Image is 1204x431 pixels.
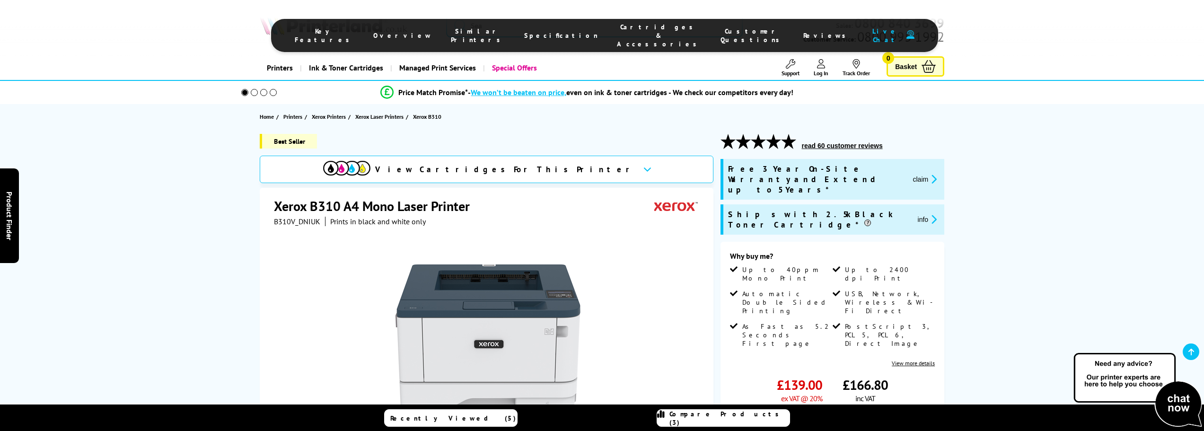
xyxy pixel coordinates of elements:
span: Live Chat [870,27,902,44]
span: £139.00 [777,376,822,394]
a: Compare Products (3) [657,409,790,427]
img: Xerox [654,197,698,215]
span: Home [260,112,274,122]
span: View Cartridges For This Printer [375,164,635,175]
a: Xerox Printers [312,112,348,122]
span: Basket [895,60,917,73]
span: Best Seller [260,134,317,149]
a: Support [782,59,800,77]
h1: Xerox B310 A4 Mono Laser Printer [274,197,479,215]
a: Managed Print Services [390,56,483,80]
span: Cartridges & Accessories [617,23,702,48]
a: Log In [814,59,828,77]
a: Basket 0 [887,56,944,77]
span: Xerox Printers [312,112,346,122]
span: Customer Questions [721,27,784,44]
a: Special Offers [483,56,544,80]
a: Track Order [843,59,870,77]
span: Support [782,70,800,77]
i: Prints in black and white only [330,217,426,226]
li: modal_Promise [228,84,946,101]
span: Free 3 Year On-Site Warranty and Extend up to 5 Years* [728,164,905,195]
span: Xerox Laser Printers [355,112,404,122]
span: Compare Products (3) [669,410,790,427]
span: USB, Network, Wireless & Wi-Fi Direct [845,290,933,315]
span: Log In [814,70,828,77]
img: Open Live Chat window [1072,352,1204,429]
span: Xerox B310 [413,112,441,122]
img: cmyk-icon.svg [323,161,370,176]
span: Up to 40ppm Mono Print [742,265,830,282]
span: Printers [283,112,302,122]
span: Specification [524,31,598,40]
span: As Fast as 5.2 Seconds First page [742,322,830,348]
span: Price Match Promise* [398,88,468,97]
a: Xerox B310 [413,112,444,122]
a: View more details [892,360,935,367]
span: Up to 2400 dpi Print [845,265,933,282]
span: Automatic Double Sided Printing [742,290,830,315]
span: Ships with 2.5k Black Toner Cartridge* [728,209,910,230]
span: Product Finder [5,191,14,240]
button: promo-description [915,214,940,225]
a: Printers [260,56,300,80]
a: Printers [283,112,305,122]
span: Ink & Toner Cartridges [309,56,383,80]
div: - even on ink & toner cartridges - We check our competitors every day! [468,88,793,97]
div: Why buy me? [730,251,935,265]
span: Reviews [803,31,851,40]
span: ex VAT @ 20% [781,394,822,403]
a: Recently Viewed (5) [384,409,518,427]
span: PostScript 3, PCL 5, PCL 6, Direct Image [845,322,933,348]
a: Xerox Laser Printers [355,112,406,122]
span: Overview [373,31,432,40]
span: £166.80 [843,376,888,394]
button: promo-description [910,174,940,185]
span: inc VAT [855,394,875,403]
img: Xerox B310 [395,245,580,431]
span: Similar Printers [451,27,505,44]
span: Recently Viewed (5) [390,414,516,422]
a: Home [260,112,276,122]
span: B310V_DNIUK [274,217,320,226]
button: read 60 customer reviews [799,141,885,150]
img: user-headset-duotone.svg [906,30,914,39]
span: 0 [882,52,894,64]
span: Key Features [295,27,354,44]
a: Ink & Toner Cartridges [300,56,390,80]
span: We won’t be beaten on price, [471,88,566,97]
